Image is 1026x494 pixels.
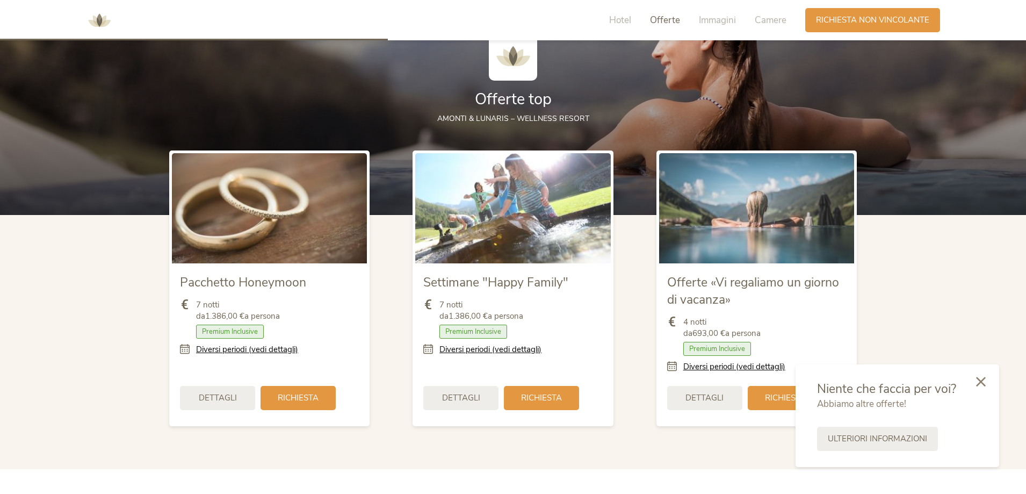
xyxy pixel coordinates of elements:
[449,311,488,321] b: 1.386,00 €
[650,14,680,26] span: Offerte
[659,153,854,263] img: Offerte «Vi regaliamo un giorno di vacanza»
[817,398,906,410] span: Abbiamo altre offerte!
[196,325,264,339] span: Premium Inclusive
[442,392,480,404] span: Dettagli
[817,381,956,397] span: Niente che faccia per voi?
[683,361,785,373] a: Diversi periodi (vedi dettagli)
[83,16,115,24] a: AMONTI & LUNARIS Wellnessresort
[692,328,725,339] b: 693,00 €
[278,392,319,404] span: Richiesta
[439,325,507,339] span: Premium Inclusive
[816,15,929,26] span: Richiesta non vincolante
[817,427,938,451] a: Ulteriori informazioni
[765,392,806,404] span: Richiesta
[437,113,589,124] span: AMONTI & LUNARIS – wellness resort
[83,4,115,37] img: AMONTI & LUNARIS Wellnessresort
[439,299,523,322] span: 7 notti da a persona
[205,311,244,321] b: 1.386,00 €
[755,14,786,26] span: Camere
[828,433,927,445] span: Ulteriori informazioni
[699,14,736,26] span: Immagini
[172,153,367,263] img: Pacchetto Honeymoon
[475,89,552,110] span: Offerte top
[683,317,761,339] span: 4 notti da a persona
[196,299,280,322] span: 7 notti da a persona
[423,274,568,291] span: Settimane "Happy Family"
[685,392,724,404] span: Dettagli
[180,274,306,291] span: Pacchetto Honeymoon
[683,342,751,356] span: Premium Inclusive
[667,274,839,308] span: Offerte «Vi regaliamo un giorno di vacanza»
[609,14,631,26] span: Hotel
[415,153,610,263] img: Settimane "Happy Family"
[489,32,537,81] img: AMONTI & LUNARIS Wellnessresort
[199,392,237,404] span: Dettagli
[521,392,562,404] span: Richiesta
[439,344,541,355] a: Diversi periodi (vedi dettagli)
[196,344,298,355] a: Diversi periodi (vedi dettagli)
